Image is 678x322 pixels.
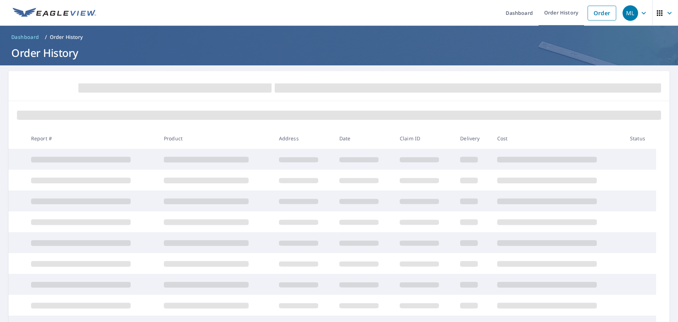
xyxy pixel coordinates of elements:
p: Order History [50,34,83,41]
a: Order [588,6,616,21]
th: Cost [492,128,624,149]
th: Delivery [454,128,491,149]
li: / [45,33,47,41]
th: Status [624,128,656,149]
span: Dashboard [11,34,39,41]
th: Address [273,128,334,149]
th: Claim ID [394,128,454,149]
a: Dashboard [8,31,42,43]
h1: Order History [8,46,670,60]
th: Product [158,128,273,149]
th: Report # [25,128,158,149]
th: Date [334,128,394,149]
nav: breadcrumb [8,31,670,43]
img: EV Logo [13,8,96,18]
div: ML [623,5,638,21]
